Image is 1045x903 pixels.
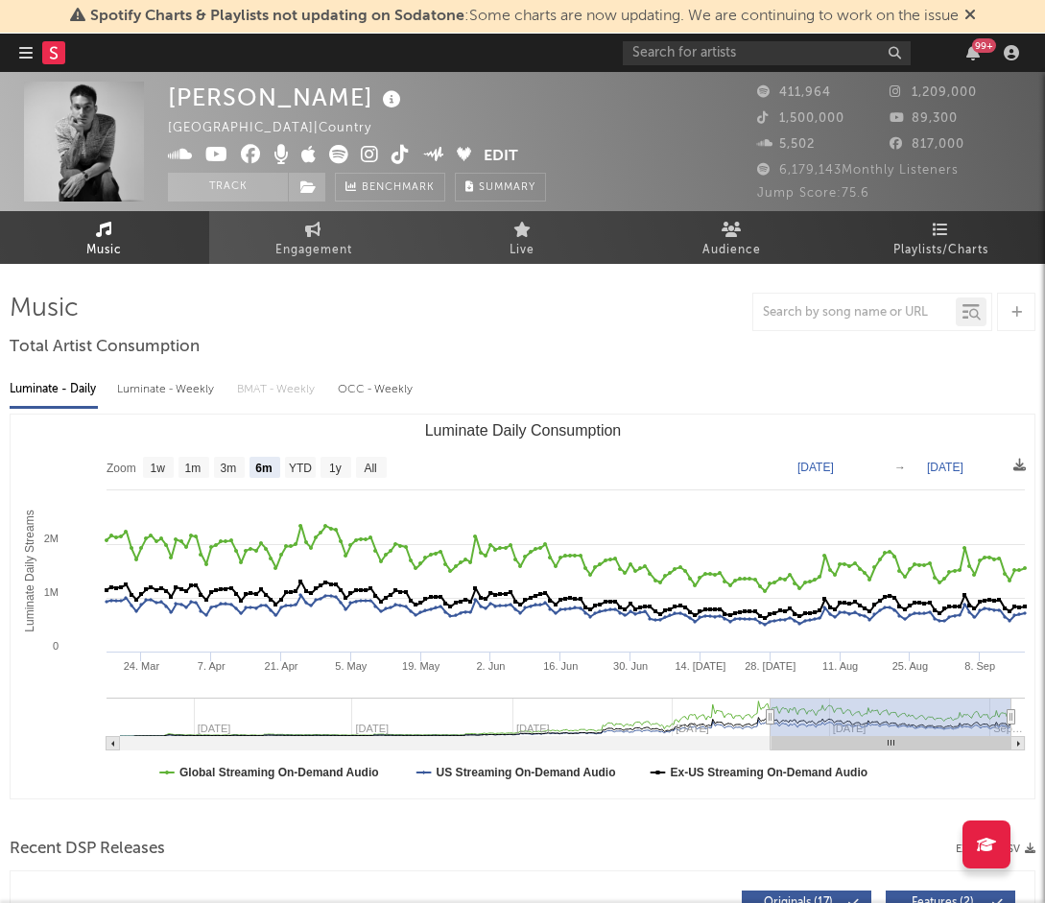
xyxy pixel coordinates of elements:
[927,461,963,474] text: [DATE]
[797,461,834,474] text: [DATE]
[338,373,415,406] div: OCC - Weekly
[627,211,836,264] a: Audience
[168,173,288,202] button: Track
[675,660,725,672] text: 14. [DATE]
[198,660,226,672] text: 7. Apr
[107,462,136,475] text: Zoom
[255,462,272,475] text: 6m
[894,461,906,474] text: →
[44,533,59,544] text: 2M
[510,239,534,262] span: Live
[221,462,237,475] text: 3m
[757,164,959,177] span: 6,179,143 Monthly Listeners
[151,462,166,475] text: 1w
[993,723,1023,734] text: Sep…
[757,138,815,151] span: 5,502
[90,9,464,24] span: Spotify Charts & Playlists not updating on Sodatone
[745,660,796,672] text: 28. [DATE]
[964,9,976,24] span: Dismiss
[890,86,977,99] span: 1,209,000
[168,117,393,140] div: [GEOGRAPHIC_DATA] | Country
[185,462,202,475] text: 1m
[23,510,36,631] text: Luminate Daily Streams
[124,660,160,672] text: 24. Mar
[484,145,518,169] button: Edit
[972,38,996,53] div: 99 +
[179,766,379,779] text: Global Streaming On-Demand Audio
[476,660,505,672] text: 2. Jun
[10,373,98,406] div: Luminate - Daily
[209,211,418,264] a: Engagement
[893,239,988,262] span: Playlists/Charts
[362,177,435,200] span: Benchmark
[757,86,831,99] span: 411,964
[702,239,761,262] span: Audience
[892,660,928,672] text: 25. Aug
[479,182,535,193] span: Summary
[53,640,59,652] text: 0
[90,9,959,24] span: : Some charts are now updating. We are continuing to work on the issue
[11,415,1034,798] svg: Luminate Daily Consumption
[10,336,200,359] span: Total Artist Consumption
[425,422,622,439] text: Luminate Daily Consumption
[822,660,858,672] text: 11. Aug
[265,660,298,672] text: 21. Apr
[289,462,312,475] text: YTD
[671,766,868,779] text: Ex-US Streaming On-Demand Audio
[86,239,122,262] span: Music
[836,211,1045,264] a: Playlists/Charts
[966,45,980,60] button: 99+
[753,305,956,321] input: Search by song name or URL
[44,586,59,598] text: 1M
[275,239,352,262] span: Engagement
[364,462,376,475] text: All
[402,660,440,672] text: 19. May
[335,173,445,202] a: Benchmark
[335,660,368,672] text: 5. May
[613,660,648,672] text: 30. Jun
[757,112,844,125] span: 1,500,000
[437,766,616,779] text: US Streaming On-Demand Audio
[757,187,869,200] span: Jump Score: 75.6
[168,82,406,113] div: [PERSON_NAME]
[964,660,995,672] text: 8. Sep
[543,660,578,672] text: 16. Jun
[418,211,628,264] a: Live
[455,173,546,202] button: Summary
[890,138,964,151] span: 817,000
[10,838,165,861] span: Recent DSP Releases
[956,844,1035,855] button: Export CSV
[117,373,218,406] div: Luminate - Weekly
[890,112,958,125] span: 89,300
[623,41,911,65] input: Search for artists
[329,462,342,475] text: 1y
